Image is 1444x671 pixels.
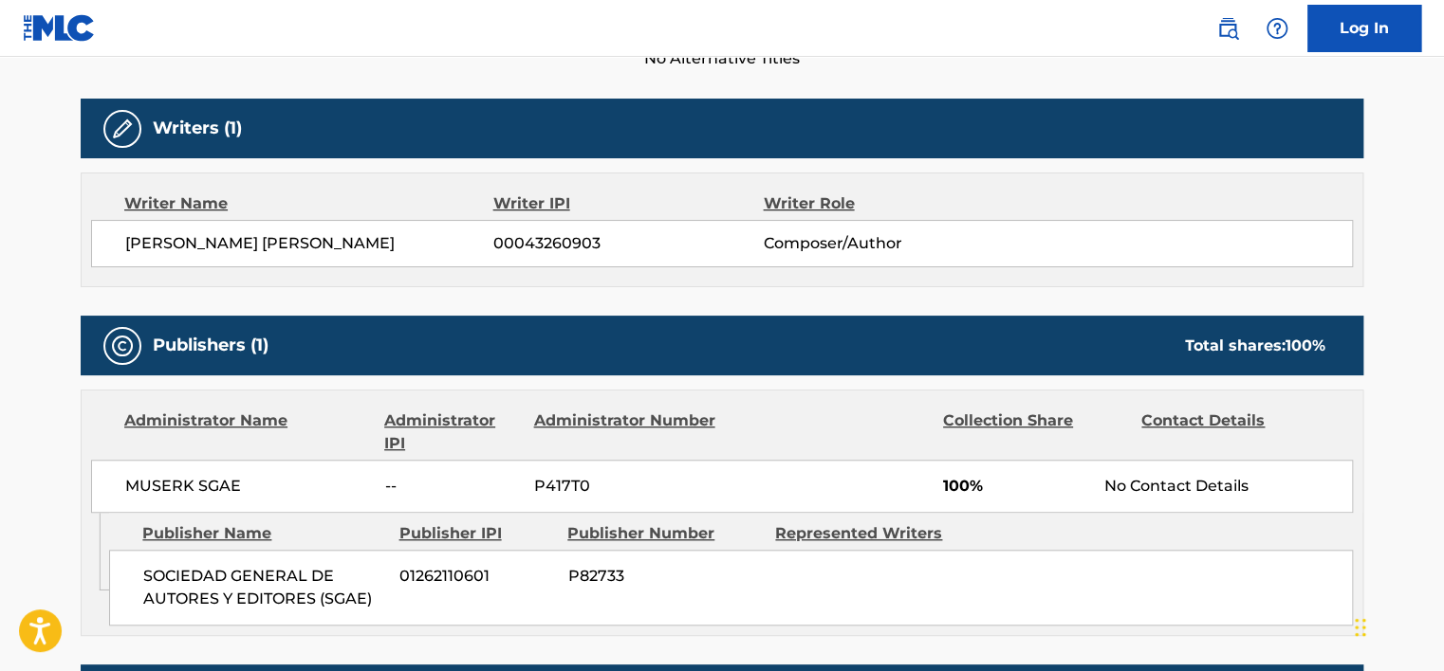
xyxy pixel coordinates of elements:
div: Writer Role [763,192,1009,215]
div: Represented Writers [775,522,969,545]
div: Writer IPI [493,192,764,215]
span: 100 % [1286,336,1325,354]
img: help [1266,17,1288,40]
div: Writer Name [124,192,493,215]
span: P417T0 [534,475,718,498]
span: Composer/Author [763,232,1009,255]
a: Public Search [1209,9,1247,47]
span: MUSERK SGAE [125,475,371,498]
a: Log In [1307,5,1421,52]
span: 00043260903 [493,232,763,255]
div: চ্যাট উইজেট [1349,580,1444,671]
span: -- [385,475,520,498]
h5: Publishers (1) [153,335,268,356]
div: Administrator Number [533,409,717,455]
span: 01262110601 [399,565,553,588]
span: No Alternative Titles [81,47,1363,70]
div: Contact Details [1141,409,1325,455]
img: search [1216,17,1239,40]
span: P82733 [567,565,761,588]
div: Collection Share [943,409,1127,455]
span: 100% [943,475,1090,498]
span: [PERSON_NAME] [PERSON_NAME] [125,232,493,255]
div: Administrator Name [124,409,370,455]
div: Publisher Name [142,522,384,545]
div: Help [1258,9,1296,47]
img: Writers [111,118,134,140]
img: Publishers [111,335,134,357]
div: No Contact Details [1104,475,1352,498]
h5: Writers (1) [153,118,242,139]
div: Total shares: [1185,335,1325,357]
div: Publisher Number [567,522,761,545]
div: Administrator IPI [384,409,519,455]
img: MLC Logo [23,14,96,42]
span: SOCIEDAD GENERAL DE AUTORES Y EDITORES (SGAE) [143,565,385,610]
div: টেনে আনুন [1355,599,1366,656]
div: Publisher IPI [398,522,553,545]
iframe: Chat Widget [1349,580,1444,671]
